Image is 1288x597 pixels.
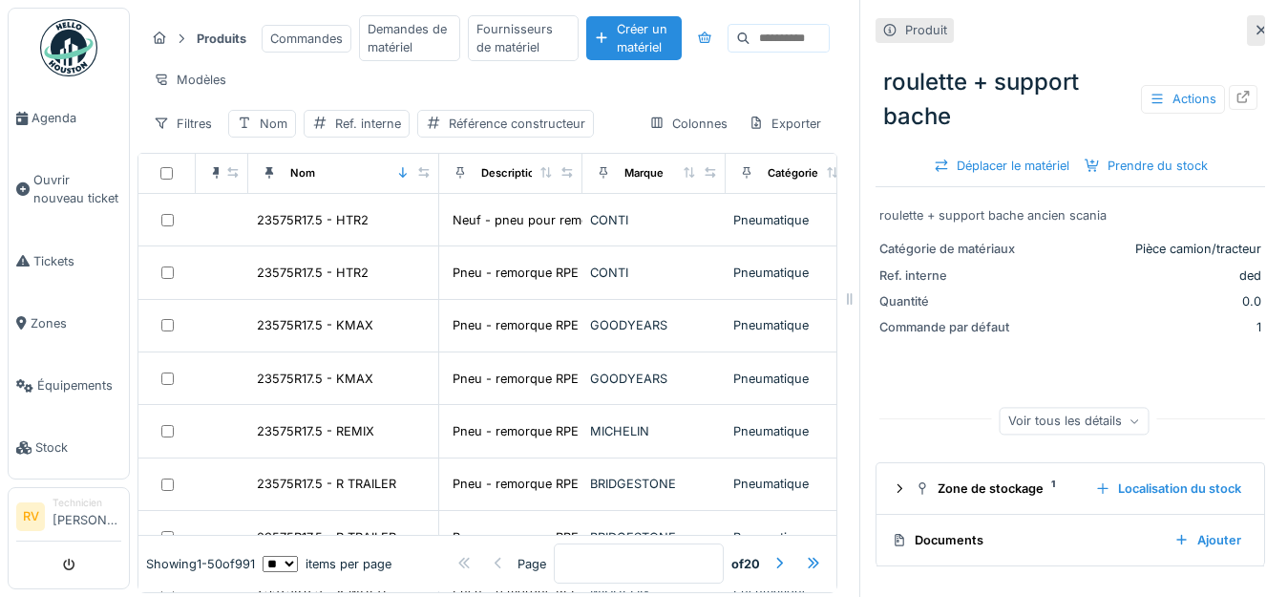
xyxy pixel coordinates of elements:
div: CONTI [590,264,718,282]
div: Pneu - remorque RPE [453,316,579,334]
div: Quantité [879,292,1023,310]
div: Colonnes [641,110,736,138]
div: GOODYEARS [590,370,718,388]
strong: Produits [189,30,254,48]
div: Technicien [53,496,121,510]
a: Stock [9,416,129,479]
div: Pneu - remorque RPE [453,422,579,440]
li: [PERSON_NAME] [53,496,121,537]
div: Documents [892,531,1159,549]
div: 23575R17.5 - R TRAILER [257,528,396,546]
div: Pneumatique [733,422,861,440]
div: Pneumatique [733,211,861,229]
div: Pneu - remorque RPE [453,370,579,388]
div: Produit [905,21,947,39]
div: Catégorie [768,165,818,181]
div: Pneumatique [733,475,861,493]
div: Prendre du stock [1077,153,1215,179]
div: Exporter [740,110,830,138]
img: Badge_color-CXgf-gQk.svg [40,19,97,76]
div: Pneu - remorque RPE [453,475,579,493]
div: 23575R17.5 - REMIX [257,422,374,440]
span: Zones [31,314,121,332]
div: Showing 1 - 50 of 991 [146,555,255,573]
div: Description [481,165,541,181]
span: Agenda [32,109,121,127]
div: items per page [263,555,391,573]
div: 23575R17.5 - KMAX [257,370,373,388]
div: Demandes de matériel [359,15,460,61]
div: Voir tous les détails [1000,407,1150,435]
div: Pneumatique [733,528,861,546]
a: Ouvrir nouveau ticket [9,149,129,229]
div: BRIDGESTONE [590,528,718,546]
div: 23575R17.5 - KMAX [257,316,373,334]
div: GOODYEARS [590,316,718,334]
a: Équipements [9,354,129,416]
div: Commande par défaut [879,318,1023,336]
div: Déplacer le matériel [926,153,1077,179]
span: Stock [35,438,121,457]
div: roulette + support bache [876,57,1265,141]
span: Ouvrir nouveau ticket [33,171,121,207]
div: Pneumatique [733,370,861,388]
div: roulette + support bache ancien scania [879,206,1261,224]
div: 1 [1030,318,1261,336]
li: RV [16,502,45,531]
div: Pneumatique [733,264,861,282]
div: Pièce camion/tracteur [1030,240,1261,258]
div: 23575R17.5 - HTR2 [257,211,369,229]
div: Neuf - pneu pour remorque RPE [453,211,643,229]
a: Agenda [9,87,129,149]
a: Zones [9,292,129,354]
div: MICHELIN [590,422,718,440]
div: Filtres [145,110,221,138]
div: Commandes [262,25,351,53]
div: Référence constructeur [449,115,585,133]
div: Nom [290,165,315,181]
div: Ajouter [1167,527,1249,553]
div: BRIDGESTONE [590,475,718,493]
div: CONTI [590,211,718,229]
div: 23575R17.5 - R TRAILER [257,475,396,493]
span: Équipements [37,376,121,394]
div: Créer un matériel [586,16,682,60]
div: Pneu - remorque RPE [453,264,579,282]
div: Pneumatique [733,316,861,334]
div: 0.0 [1030,292,1261,310]
div: Localisation du stock [1087,476,1249,501]
div: Fournisseurs de matériel [468,15,579,61]
div: Nom [260,115,287,133]
div: Zone de stockage [915,480,1080,498]
strong: of 20 [731,555,760,573]
div: Ref. interne [335,115,401,133]
div: Modèles [145,66,235,94]
a: Tickets [9,230,129,292]
div: Ref. interne [879,267,1023,285]
div: ded [1030,267,1261,285]
summary: DocumentsAjouter [884,522,1256,558]
div: 23575R17.5 - HTR2 [257,264,369,282]
div: Pneu - remorque RPE [453,528,579,546]
a: RV Technicien[PERSON_NAME] [16,496,121,542]
div: Marque [624,165,664,181]
div: Actions [1141,85,1225,113]
div: Page [517,555,546,573]
span: Tickets [33,252,121,270]
summary: Zone de stockage1Localisation du stock [884,471,1256,506]
div: Catégorie de matériaux [879,240,1023,258]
